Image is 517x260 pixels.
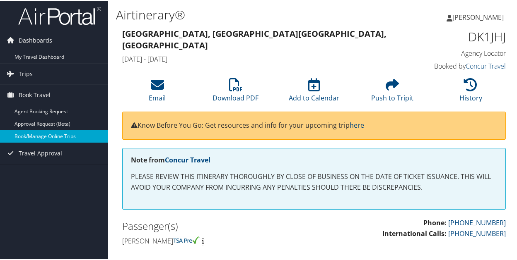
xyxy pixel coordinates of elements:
[19,142,62,163] span: Travel Approval
[116,5,380,23] h1: Airtinerary®
[131,155,210,164] strong: Note from
[19,63,33,83] span: Trips
[419,27,506,45] h1: DK1JHJ
[165,155,210,164] a: Concur Travel
[122,27,387,50] strong: [GEOGRAPHIC_DATA], [GEOGRAPHIC_DATA] [GEOGRAPHIC_DATA], [GEOGRAPHIC_DATA]
[149,82,166,102] a: Email
[452,12,504,21] span: [PERSON_NAME]
[18,5,101,25] img: airportal-logo.png
[419,48,506,57] h4: Agency Locator
[289,82,339,102] a: Add to Calendar
[459,82,482,102] a: History
[19,29,52,50] span: Dashboards
[423,217,447,227] strong: Phone:
[131,171,497,192] p: PLEASE REVIEW THIS ITINERARY THOROUGHLY BY CLOSE OF BUSINESS ON THE DATE OF TICKET ISSUANCE. THIS...
[448,217,506,227] a: [PHONE_NUMBER]
[213,82,258,102] a: Download PDF
[447,4,512,29] a: [PERSON_NAME]
[371,82,413,102] a: Push to Tripit
[122,236,308,245] h4: [PERSON_NAME]
[382,228,447,237] strong: International Calls:
[466,61,506,70] a: Concur Travel
[448,228,506,237] a: [PHONE_NUMBER]
[350,120,364,129] a: here
[419,61,506,70] h4: Booked by
[131,119,497,130] p: Know Before You Go: Get resources and info for your upcoming trip
[122,218,308,232] h2: Passenger(s)
[19,84,51,105] span: Book Travel
[122,54,407,63] h4: [DATE] - [DATE]
[173,236,200,243] img: tsa-precheck.png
